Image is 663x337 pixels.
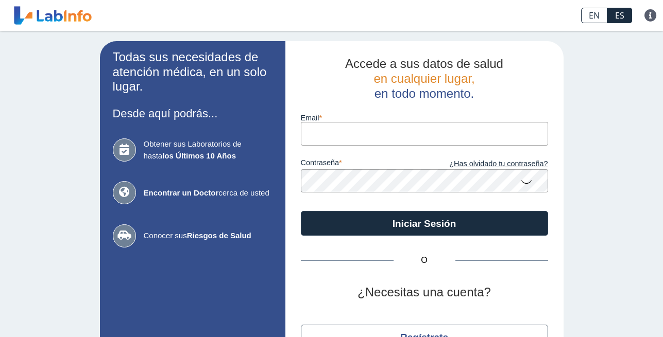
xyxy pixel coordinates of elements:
[373,72,474,85] span: en cualquier lugar,
[113,107,273,120] h3: Desde aquí podrás...
[144,230,273,242] span: Conocer sus
[301,285,548,300] h2: ¿Necesitas una cuenta?
[571,297,652,326] iframe: Help widget launcher
[394,254,455,267] span: O
[301,158,424,170] label: contraseña
[375,86,474,100] span: en todo momento.
[162,151,236,160] b: los Últimos 10 Años
[581,8,607,23] a: EN
[424,158,548,170] a: ¿Has olvidado tu contraseña?
[345,57,503,70] span: Accede a sus datos de salud
[187,231,251,240] b: Riesgos de Salud
[607,8,632,23] a: ES
[113,50,273,94] h2: Todas sus necesidades de atención médica, en un solo lugar.
[301,211,548,236] button: Iniciar Sesión
[144,138,273,162] span: Obtener sus Laboratorios de hasta
[301,114,548,122] label: email
[144,188,219,197] b: Encontrar un Doctor
[144,187,273,199] span: cerca de usted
